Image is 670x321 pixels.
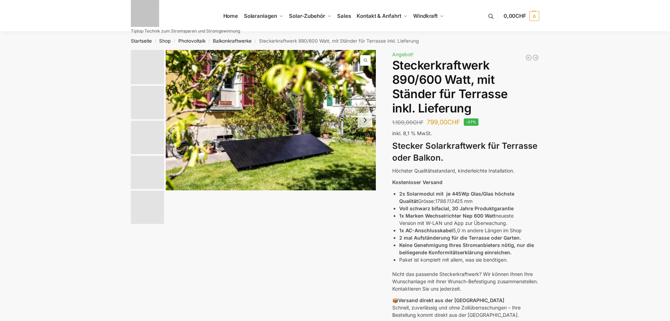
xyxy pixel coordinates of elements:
[392,130,432,136] span: inkl. 8,1 % MwSt.
[447,118,460,126] span: CHF
[532,54,539,61] a: Balkonkraftwerk 1780 Watt mit 4 KWh Zendure Batteriespeicher Notstrom fähig
[354,0,410,32] a: Kontakt & Anfahrt
[398,297,504,303] strong: Versand direkt aus der [GEOGRAPHIC_DATA]
[131,50,164,84] img: Solaranlagen Terrasse, Garten Balkon
[452,205,514,211] strong: 30 Jahre Produktgarantie
[525,54,532,61] a: Balkonkraftwerk 890/600 Watt bificial Glas/Glas
[241,0,286,32] a: Solaranlagen
[435,198,472,204] span: 1786 25 mm
[357,13,401,19] span: Kontakt & Anfahrt
[446,198,457,204] em: 1134
[504,6,539,27] a: 0,00CHF 0
[392,141,537,163] strong: Stecker Solarkraftwerk für Terrasse oder Balkon.
[131,29,240,33] p: Tiptop Technik zum Stromsparen und Stromgewinnung
[399,212,539,227] li: neueste Version mit W-LAN und App zur Überwachung.
[206,38,213,44] span: /
[427,118,460,126] bdi: 799,00
[399,227,453,233] strong: 1x AC-Anschlusskabel
[504,13,526,19] span: 0,00
[399,256,539,263] li: Paket ist komplett mit allem, was sie benötigen.
[131,121,164,154] img: H2c172fe1dfc145729fae6a5890126e09w.jpg_960x960_39c920dd-527c-43d8-9d2f-57e1d41b5fed_1445x
[358,113,372,127] button: Next slide
[337,13,351,19] span: Sales
[399,242,534,255] strong: Keine Genehmigung Ihres Stromanbieters nötig, nur die beiliegende Konformitätserklärung einreichen.
[178,38,206,44] a: Photovoltaik
[159,38,171,44] a: Shop
[119,32,552,50] nav: Breadcrumb
[399,235,521,241] strong: 2 mal Aufständerung für die Terrasse oder Garten.
[131,191,164,224] img: solakon-balkonkraftwerk-890-800w-2-x-445wp-module-growatt-neo-800m-x-growatt-noah-2000-schuko-kab...
[131,38,152,44] a: Startseite
[464,118,479,126] span: -27%
[131,156,164,189] img: nep-microwechselrichter-600w
[413,119,424,126] span: CHF
[410,0,447,32] a: Windkraft
[171,38,178,44] span: /
[244,13,277,19] span: Solaranlagen
[166,50,376,190] a: aldernativ Solaranlagen 5265 web scaled scaled scaledaldernativ Solaranlagen 5265 web scaled scal...
[399,227,539,234] li: 5,0 m andere Längen im Shop
[289,13,325,19] span: Solar-Zubehör
[286,0,334,32] a: Solar-Zubehör
[213,38,252,44] a: Balkonkraftwerke
[399,190,539,205] li: Grösse:
[392,297,539,319] p: 📦 Schnell, zuverlässig und ohne Zollüberraschungen – Ihre Bestellung kommt direkt aus der [GEOGRA...
[392,51,414,57] span: Angebot!
[399,191,514,204] strong: 2x Solarmodul mit je 445Wp Glas/Glas höchste Qualität
[529,11,539,21] span: 0
[152,38,159,44] span: /
[399,213,496,219] strong: 1x Marken Wechselrichter Nep 600 Watt
[334,0,354,32] a: Sales
[131,86,164,119] img: Balkonkraftwerk 860
[392,167,539,174] p: Höchster Qualitätsstandard, kinderleichte Installation.
[413,13,438,19] span: Windkraft
[515,13,526,19] span: CHF
[392,179,442,185] strong: Kostenloser Versand
[399,205,451,211] strong: Voll schwarz bifacial,
[252,38,259,44] span: /
[392,58,539,115] h1: Steckerkraftwerk 890/600 Watt, mit Ständer für Terrasse inkl. Lieferung
[392,119,424,126] bdi: 1.100,00
[166,50,376,190] img: Solaranlagen Terrasse, Garten Balkon
[392,270,539,292] p: Nicht das passende Steckerkraftwerk? Wir können Ihnen Ihre Wunschanlage mit Ihrer Wunsch-Befestig...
